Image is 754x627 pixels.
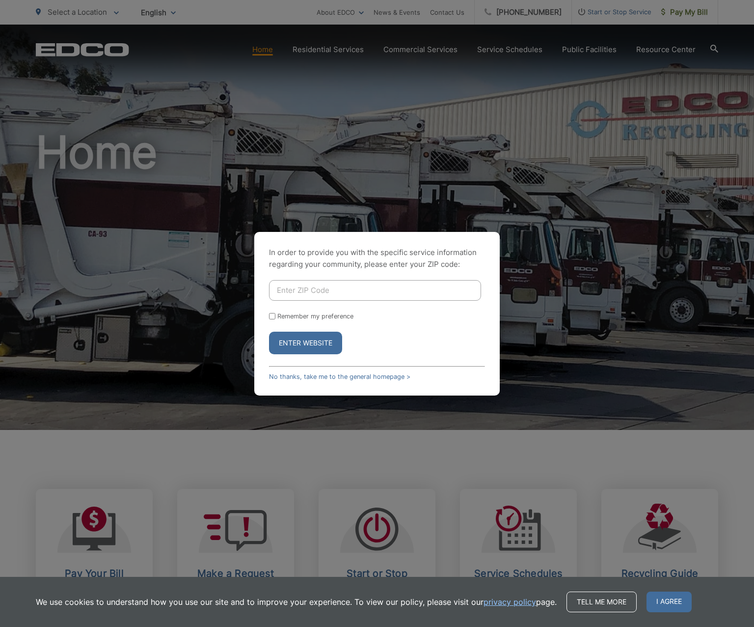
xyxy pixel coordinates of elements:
button: Enter Website [269,332,342,354]
a: Tell me more [566,592,637,612]
a: privacy policy [484,596,536,608]
p: We use cookies to understand how you use our site and to improve your experience. To view our pol... [36,596,557,608]
a: No thanks, take me to the general homepage > [269,373,410,380]
p: In order to provide you with the specific service information regarding your community, please en... [269,247,485,270]
span: I agree [646,592,692,612]
input: Enter ZIP Code [269,280,481,301]
label: Remember my preference [277,313,353,320]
